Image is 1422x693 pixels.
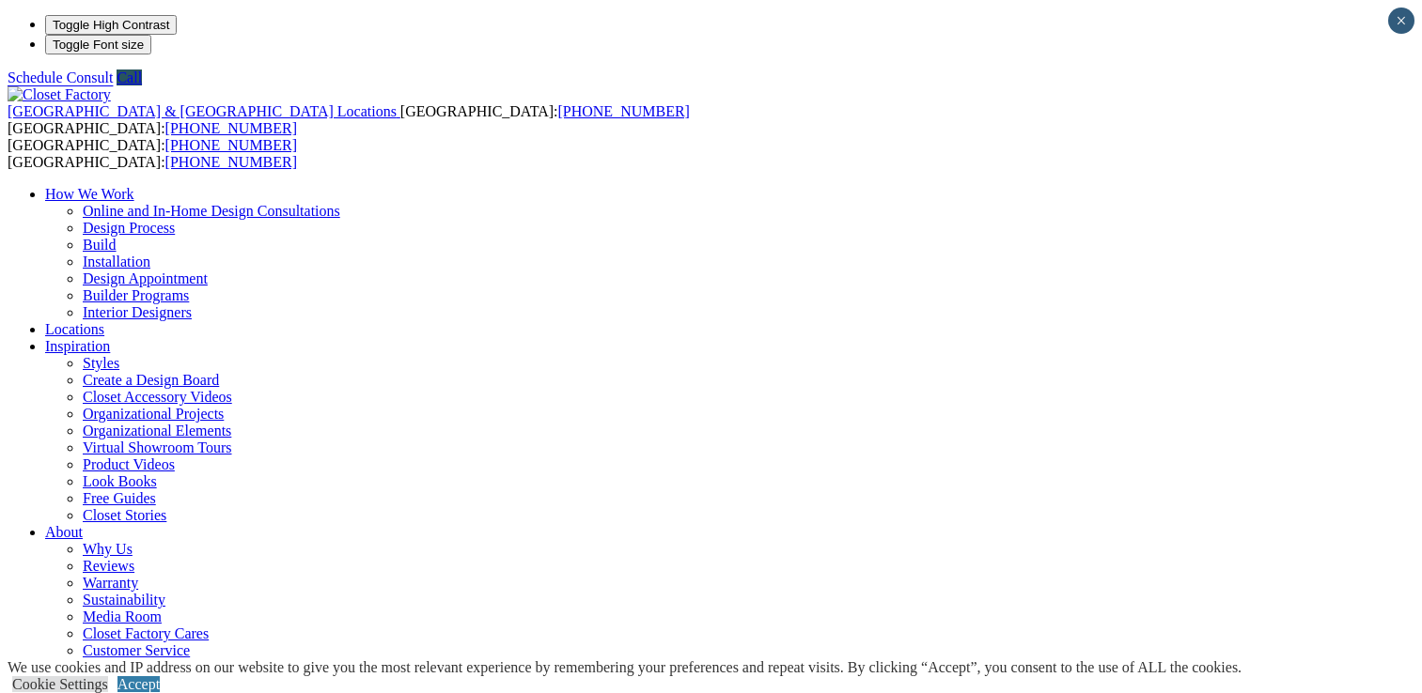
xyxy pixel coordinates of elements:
span: Toggle Font size [53,38,144,52]
a: About [45,524,83,540]
a: [PHONE_NUMBER] [557,103,689,119]
a: Online and In-Home Design Consultations [83,203,340,219]
a: Product Videos [83,456,175,472]
a: Closet Factory Cares [83,625,209,641]
a: Reviews [83,558,134,574]
a: [GEOGRAPHIC_DATA] & [GEOGRAPHIC_DATA] Locations [8,103,400,119]
button: Close [1388,8,1414,34]
a: [PHONE_NUMBER] [165,120,297,136]
span: [GEOGRAPHIC_DATA]: [GEOGRAPHIC_DATA]: [8,137,297,170]
a: [PHONE_NUMBER] [165,154,297,170]
a: Create a Design Board [83,372,219,388]
a: Why Us [83,541,133,557]
a: Builder Programs [83,287,189,303]
button: Toggle High Contrast [45,15,177,35]
a: Design Appointment [83,270,208,286]
a: Customer Service [83,642,190,658]
a: Virtual Showroom Tours [83,439,232,455]
a: Call [117,69,142,85]
a: Inspiration [45,338,110,354]
a: How We Work [45,186,134,202]
a: Accept [117,676,160,692]
a: Design Process [83,220,175,236]
div: We use cookies and IP address on our website to give you the most relevant experience by remember... [8,659,1242,676]
a: Organizational Elements [83,423,231,439]
a: [PHONE_NUMBER] [165,137,297,153]
button: Toggle Font size [45,35,151,54]
a: Sustainability [83,592,165,608]
a: Schedule Consult [8,69,113,85]
a: Build [83,237,117,253]
a: Interior Designers [83,304,192,320]
span: Toggle High Contrast [53,18,169,32]
a: Closet Accessory Videos [83,389,232,405]
a: Look Books [83,473,157,489]
a: Locations [45,321,104,337]
a: Warranty [83,575,138,591]
a: Free Guides [83,490,156,506]
a: Organizational Projects [83,406,224,422]
span: [GEOGRAPHIC_DATA] & [GEOGRAPHIC_DATA] Locations [8,103,397,119]
span: [GEOGRAPHIC_DATA]: [GEOGRAPHIC_DATA]: [8,103,690,136]
a: Cookie Settings [12,676,108,692]
a: Media Room [83,608,162,624]
a: Closet Stories [83,507,166,523]
img: Closet Factory [8,86,111,103]
a: Installation [83,254,150,269]
a: Styles [83,355,119,371]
